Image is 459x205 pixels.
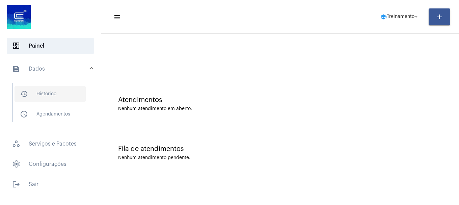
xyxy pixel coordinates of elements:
span: sidenav icon [12,42,20,50]
div: Atendimentos [118,96,442,104]
mat-icon: sidenav icon [113,13,120,21]
mat-icon: arrow_drop_down [413,14,419,20]
span: Serviços e Pacotes [7,136,94,152]
span: Configurações [7,156,94,172]
img: d4669ae0-8c07-2337-4f67-34b0df7f5ae4.jpeg [5,3,32,30]
span: Treinamento [387,15,414,19]
mat-icon: sidenav icon [12,180,20,188]
mat-panel-title: Dados [12,65,90,73]
span: sidenav icon [12,140,20,148]
mat-icon: sidenav icon [20,110,28,118]
mat-icon: add [435,13,443,21]
span: Agendamentos [15,106,86,122]
div: Fila de atendimentos [118,145,442,153]
button: Treinamento [376,10,423,24]
span: sidenav icon [12,160,20,168]
div: Nenhum atendimento pendente. [118,155,190,160]
span: Painel [7,38,94,54]
div: sidenav iconDados [4,80,101,132]
mat-icon: sidenav icon [20,90,28,98]
span: Sair [7,176,94,193]
mat-expansion-panel-header: sidenav iconDados [4,58,101,80]
mat-icon: school [380,14,387,20]
span: Histórico [15,86,86,102]
mat-icon: sidenav icon [12,65,20,73]
div: Nenhum atendimento em aberto. [118,106,442,111]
